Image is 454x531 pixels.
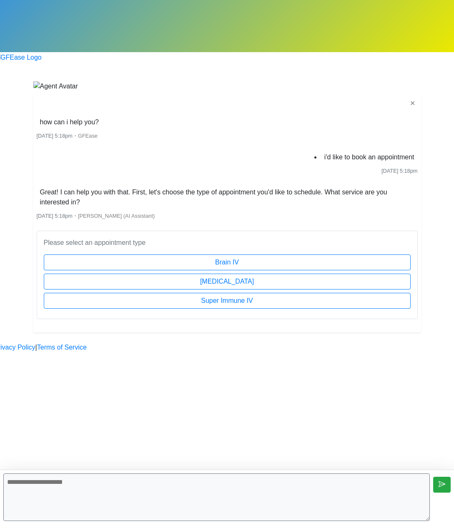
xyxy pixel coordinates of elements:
li: how can i help you? [37,116,102,129]
a: | [35,342,37,352]
span: [DATE] 5:18pm [37,213,73,219]
small: ・ [37,213,155,219]
button: [MEDICAL_DATA] [44,274,411,289]
p: Please select an appointment type [44,238,411,248]
button: Super Immune IV [44,293,411,309]
span: [DATE] 5:18pm [37,133,73,139]
button: ✕ [407,98,418,109]
img: Agent Avatar [33,81,78,91]
li: i'd like to book an appointment [321,151,418,164]
a: Terms of Service [37,342,87,352]
button: Brain IV [44,254,411,270]
span: GFEase [78,133,98,139]
span: [DATE] 5:18pm [381,168,418,174]
span: [PERSON_NAME] (AI Assistant) [78,213,155,219]
small: ・ [37,133,98,139]
li: Great! I can help you with that. First, let's choose the type of appointment you'd like to schedu... [37,186,418,209]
